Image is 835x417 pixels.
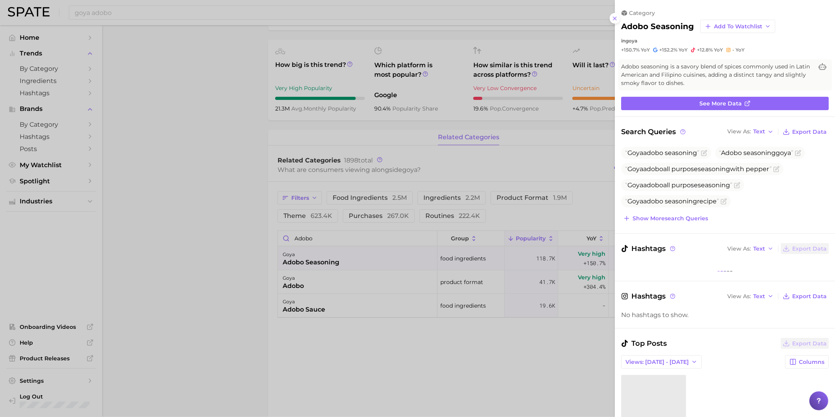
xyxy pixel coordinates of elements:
[719,149,793,157] span: goya
[725,244,776,254] button: View AsText
[753,129,765,134] span: Text
[700,20,775,33] button: Add to Watchlist
[727,247,751,251] span: View As
[665,149,697,157] span: seasoning
[621,47,640,53] span: +150.7%
[785,355,829,369] button: Columns
[621,311,829,319] div: No hashtags to show.
[698,181,730,189] span: seasoning
[714,47,723,53] span: YoY
[659,47,677,53] span: +152.2%
[625,165,772,173] span: Goya all purpose with pepper
[621,355,702,369] button: Views: [DATE] - [DATE]
[633,215,708,222] span: Show more search queries
[743,149,776,157] span: seasoning
[641,47,650,53] span: YoY
[665,197,697,205] span: seasoning
[792,129,827,135] span: Export Data
[621,22,694,31] h2: adobo seasoning
[621,126,687,137] span: Search Queries
[714,23,762,30] span: Add to Watchlist
[792,245,827,252] span: Export Data
[621,38,829,44] div: in
[725,291,776,301] button: View AsText
[781,291,829,302] button: Export Data
[621,291,677,302] span: Hashtags
[792,293,827,300] span: Export Data
[734,182,740,188] button: Flag as miscategorized or irrelevant
[773,166,780,172] button: Flag as miscategorized or irrelevant
[799,359,824,365] span: Columns
[625,197,719,205] span: Goya recipe
[781,243,829,254] button: Export Data
[792,340,827,347] span: Export Data
[753,247,765,251] span: Text
[721,149,742,157] span: Adobo
[725,127,776,137] button: View AsText
[643,165,663,173] span: adobo
[698,165,730,173] span: seasoning
[781,126,829,137] button: Export Data
[736,47,745,53] span: YoY
[625,38,637,44] span: goya
[795,150,801,156] button: Flag as miscategorized or irrelevant
[643,181,663,189] span: adobo
[781,338,829,349] button: Export Data
[699,100,742,107] span: See more data
[727,294,751,299] span: View As
[625,181,732,189] span: Goya all purpose
[643,149,663,157] span: adobo
[697,47,713,53] span: +12.8%
[727,129,751,134] span: View As
[753,294,765,299] span: Text
[721,198,727,205] button: Flag as miscategorized or irrelevant
[629,9,655,17] span: category
[732,47,734,53] span: -
[625,359,689,365] span: Views: [DATE] - [DATE]
[621,63,813,87] span: Adobo seasoning is a savory blend of spices commonly used in Latin American and Filipino cuisines...
[621,338,667,349] span: Top Posts
[621,243,677,254] span: Hashtags
[621,213,710,224] button: Show moresearch queries
[679,47,688,53] span: YoY
[701,150,707,156] button: Flag as miscategorized or irrelevant
[621,97,829,110] a: See more data
[643,197,663,205] span: adobo
[625,149,699,157] span: Goya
